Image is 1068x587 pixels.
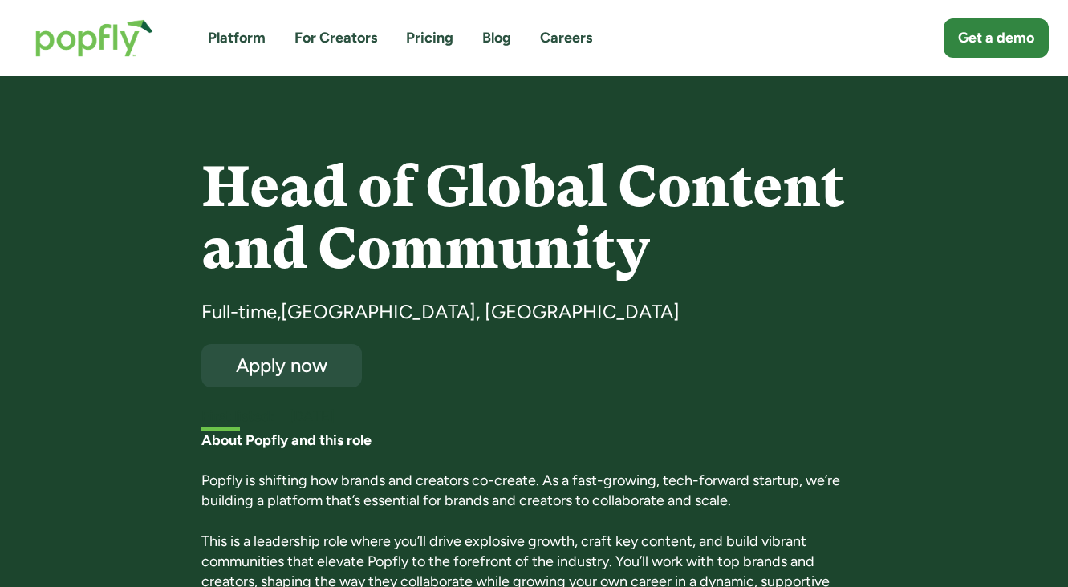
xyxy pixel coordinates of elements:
[201,344,362,387] a: Apply now
[944,18,1049,58] a: Get a demo
[201,299,277,325] div: Full-time
[406,28,453,48] a: Pricing
[540,28,592,48] a: Careers
[216,355,347,375] div: Apply now
[294,28,377,48] a: For Creators
[201,407,274,427] h5: First listed:
[208,28,266,48] a: Platform
[277,299,281,325] div: ,
[289,407,867,427] div: [DATE]
[281,299,680,325] div: [GEOGRAPHIC_DATA], [GEOGRAPHIC_DATA]
[201,471,867,511] p: Popfly is shifting how brands and creators co-create. As a fast-growing, tech-forward startup, we...
[958,28,1034,48] div: Get a demo
[201,156,867,280] h4: Head of Global Content and Community
[19,3,169,73] a: home
[201,431,372,449] strong: About Popfly and this role
[482,28,511,48] a: Blog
